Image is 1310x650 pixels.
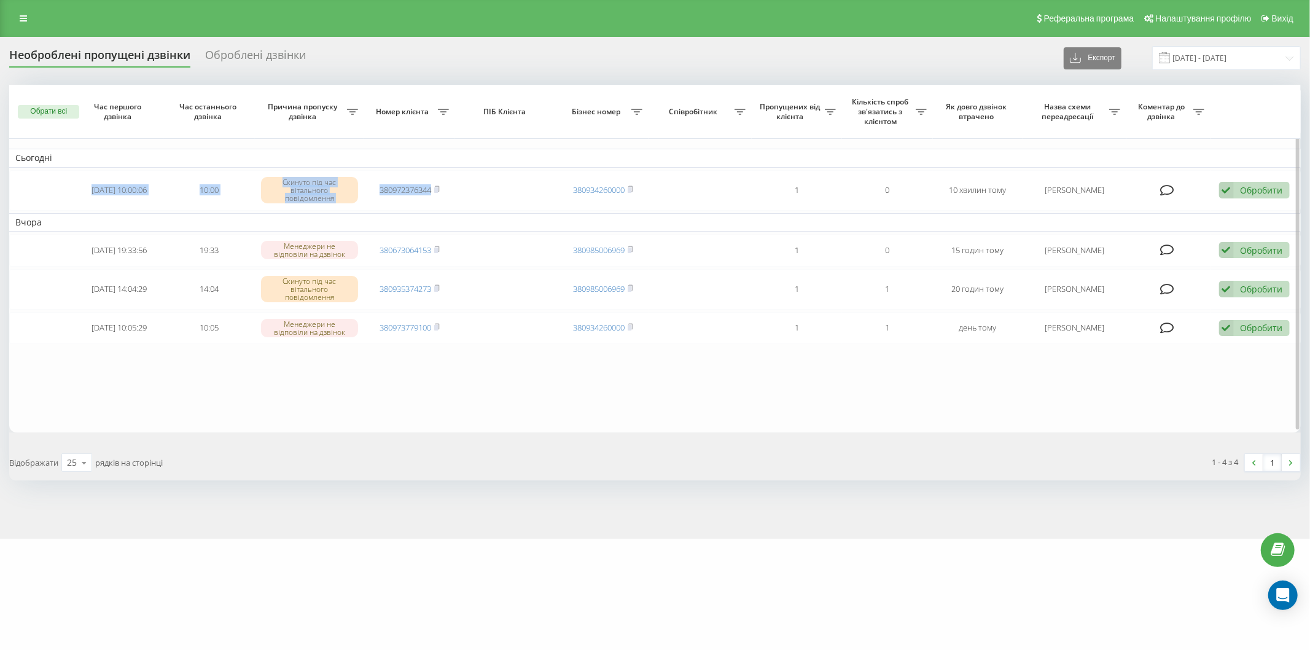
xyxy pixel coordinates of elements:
[842,312,932,345] td: 1
[1029,102,1109,121] span: Назва схеми переадресації
[1241,322,1283,334] div: Обробити
[1212,456,1239,468] div: 1 - 4 з 4
[573,245,625,256] a: 380985006969
[1044,14,1134,23] span: Реферальна програма
[1272,14,1293,23] span: Вихід
[74,312,164,345] td: [DATE] 10:05:29
[9,457,58,468] span: Відображати
[9,49,190,68] div: Необроблені пропущені дзвінки
[164,269,254,310] td: 14:04
[655,107,735,117] span: Співробітник
[1023,170,1126,211] td: [PERSON_NAME]
[573,322,625,333] a: 380934260000
[573,184,625,195] a: 380934260000
[943,102,1013,121] span: Як довго дзвінок втрачено
[261,276,358,303] div: Скинуто під час вітального повідомлення
[261,102,348,121] span: Причина пропуску дзвінка
[1155,14,1251,23] span: Налаштування профілю
[933,312,1023,345] td: день тому
[573,283,625,294] a: 380985006969
[164,234,254,267] td: 19:33
[74,269,164,310] td: [DATE] 14:04:29
[1023,234,1126,267] td: [PERSON_NAME]
[752,312,842,345] td: 1
[1268,581,1298,610] div: Open Intercom Messenger
[933,269,1023,310] td: 20 годин тому
[205,49,306,68] div: Оброблені дзвінки
[67,456,77,469] div: 25
[380,283,431,294] a: 380935374273
[164,170,254,211] td: 10:00
[74,170,164,211] td: [DATE] 10:00:06
[1133,102,1193,121] span: Коментар до дзвінка
[752,234,842,267] td: 1
[1023,269,1126,310] td: [PERSON_NAME]
[1023,312,1126,345] td: [PERSON_NAME]
[564,107,631,117] span: Бізнес номер
[842,170,932,211] td: 0
[164,312,254,345] td: 10:05
[1064,47,1121,69] button: Експорт
[261,241,358,259] div: Менеджери не відповіли на дзвінок
[84,102,154,121] span: Час першого дзвінка
[18,105,79,119] button: Обрати всі
[752,170,842,211] td: 1
[752,269,842,310] td: 1
[842,269,932,310] td: 1
[758,102,825,121] span: Пропущених від клієнта
[933,170,1023,211] td: 10 хвилин тому
[1263,454,1282,471] a: 1
[74,234,164,267] td: [DATE] 19:33:56
[261,177,358,204] div: Скинуто під час вітального повідомлення
[1241,283,1283,295] div: Обробити
[842,234,932,267] td: 0
[9,213,1301,232] td: Вчора
[380,184,431,195] a: 380972376344
[370,107,437,117] span: Номер клієнта
[380,245,431,256] a: 380673064153
[380,322,431,333] a: 380973779100
[261,319,358,337] div: Менеджери не відповіли на дзвінок
[174,102,244,121] span: Час останнього дзвінка
[466,107,547,117] span: ПІБ Клієнта
[848,97,915,126] span: Кількість спроб зв'язатись з клієнтом
[1241,245,1283,256] div: Обробити
[933,234,1023,267] td: 15 годин тому
[95,457,163,468] span: рядків на сторінці
[1241,184,1283,196] div: Обробити
[9,149,1301,167] td: Сьогодні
